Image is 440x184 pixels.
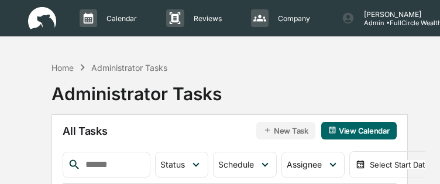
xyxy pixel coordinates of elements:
[269,14,316,23] p: Company
[356,160,365,169] img: calendar
[97,14,143,23] p: Calendar
[367,160,432,169] div: Select Start Date
[287,159,322,169] span: Assignee
[63,125,107,137] span: All Tasks
[160,159,185,169] span: Status
[51,63,74,73] div: Home
[51,74,222,104] div: Administrator Tasks
[256,122,315,139] button: New Task
[218,159,254,169] span: Schedule
[28,7,56,30] img: logo
[184,14,228,23] p: Reviews
[328,126,336,134] img: calendar
[91,63,167,73] div: Administrator Tasks
[321,122,397,139] button: View Calendar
